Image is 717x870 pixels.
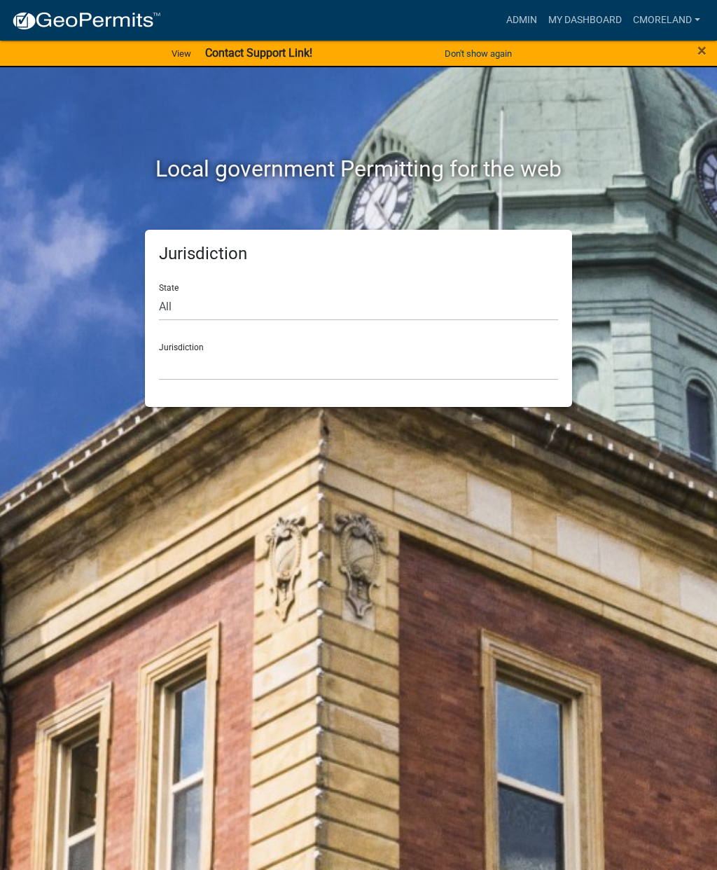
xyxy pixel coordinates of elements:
[543,7,627,34] a: My Dashboard
[33,156,684,182] h2: Local government Permitting for the web
[697,41,706,60] span: ×
[166,42,197,65] a: View
[697,42,706,59] button: Close
[501,7,543,34] a: Admin
[439,42,517,65] button: Don't show again
[627,7,706,34] a: cmoreland
[159,244,558,264] h5: Jurisdiction
[205,46,312,60] strong: Contact Support Link!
